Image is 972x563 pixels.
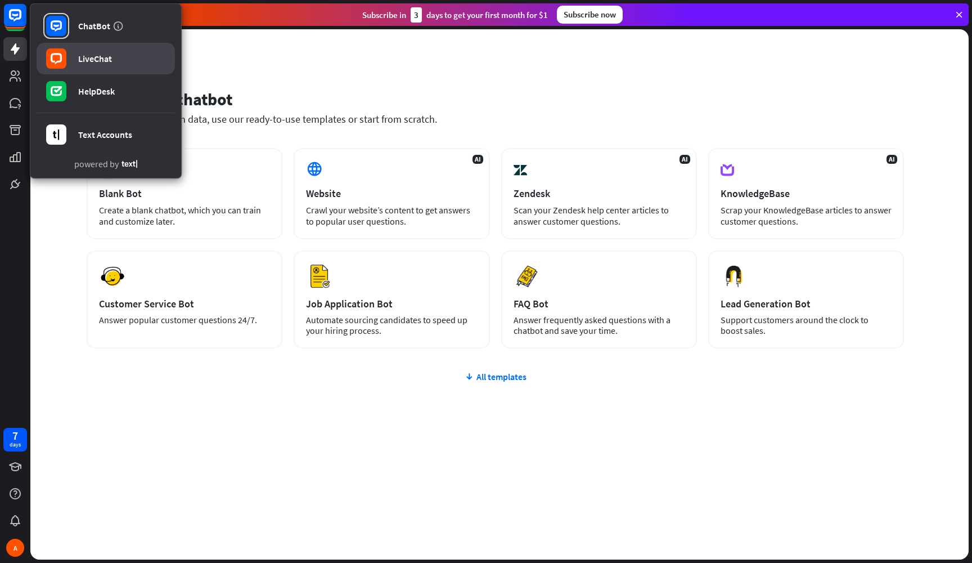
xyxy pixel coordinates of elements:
div: FAQ Bot [514,297,685,310]
div: Crawl your website’s content to get answers to popular user questions. [306,204,477,227]
div: Support customers around the clock to boost sales. [721,315,892,336]
span: AI [886,155,897,164]
div: Website [306,187,477,200]
div: days [10,441,21,449]
div: Zendesk [514,187,685,200]
a: 7 days [3,428,27,452]
div: A [6,539,24,557]
span: AI [679,155,690,164]
div: 7 [12,431,18,441]
div: Answer frequently asked questions with a chatbot and save your time. [514,315,685,336]
div: Lead Generation Bot [721,297,892,310]
span: AI [472,155,483,164]
div: KnowledgeBase [721,187,892,200]
div: Create a blank chatbot, which you can train and customize later. [99,204,270,227]
div: Subscribe now [557,6,623,24]
div: 3 [411,7,422,23]
div: Scan your Zendesk help center articles to answer customer questions. [514,204,685,227]
div: Job Application Bot [306,297,477,310]
div: Scrap your KnowledgeBase articles to answer customer questions. [721,204,892,227]
div: Blank Bot [99,187,270,200]
div: Subscribe in days to get your first month for $1 [362,7,548,23]
div: Automate sourcing candidates to speed up your hiring process. [306,315,477,336]
div: Train your chatbot with data, use our ready-to-use templates or start from scratch. [87,113,904,126]
div: Answer popular customer questions 24/7. [99,315,270,325]
div: All templates [87,371,904,382]
button: Open LiveChat chat widget [9,5,43,38]
div: Set up your chatbot [87,88,904,110]
div: Customer Service Bot [99,297,270,310]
